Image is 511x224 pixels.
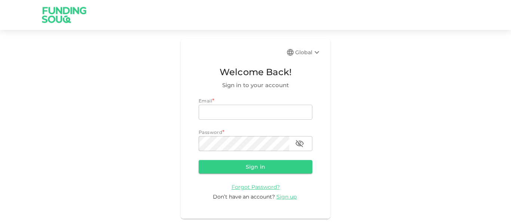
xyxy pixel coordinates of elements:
input: password [199,136,289,151]
a: Forgot Password? [232,183,280,190]
span: Don’t have an account? [213,193,275,200]
span: Sign up [276,193,297,200]
button: Sign in [199,160,312,174]
div: Global [295,48,321,57]
span: Password [199,129,222,135]
span: Welcome Back! [199,65,312,79]
span: Email [199,98,212,104]
span: Sign in to your account [199,81,312,90]
input: email [199,105,312,120]
span: Forgot Password? [232,184,280,190]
